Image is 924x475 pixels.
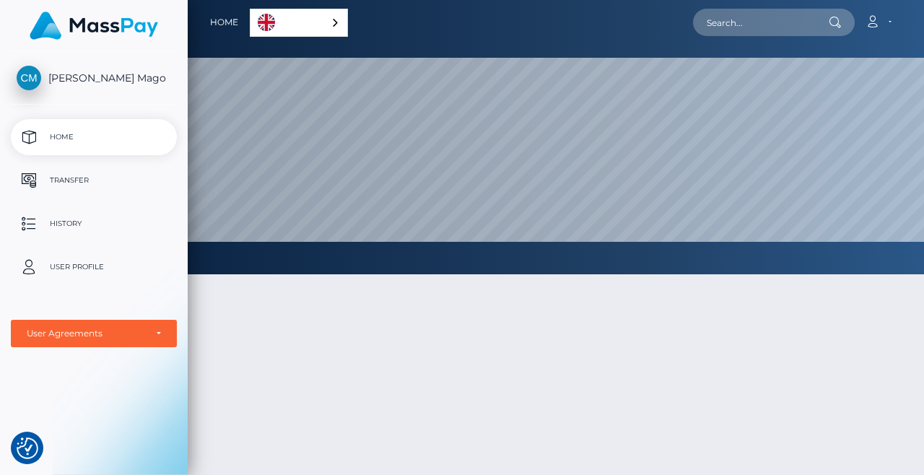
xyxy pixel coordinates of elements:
[17,437,38,459] img: Revisit consent button
[11,71,177,84] span: [PERSON_NAME] Mago
[250,9,348,37] aside: Language selected: English
[11,320,177,347] button: User Agreements
[693,9,829,36] input: Search...
[11,249,177,285] a: User Profile
[250,9,347,36] a: English
[17,437,38,459] button: Consent Preferences
[250,9,348,37] div: Language
[210,7,238,38] a: Home
[17,126,171,148] p: Home
[17,170,171,191] p: Transfer
[27,328,145,339] div: User Agreements
[17,213,171,235] p: History
[11,119,177,155] a: Home
[11,162,177,199] a: Transfer
[11,206,177,242] a: History
[17,256,171,278] p: User Profile
[30,12,158,40] img: MassPay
